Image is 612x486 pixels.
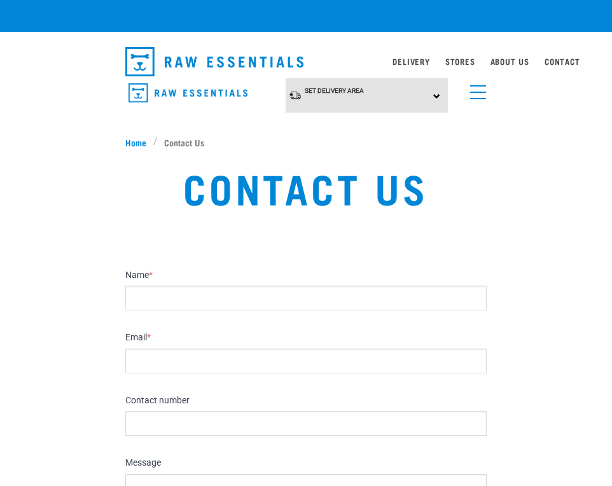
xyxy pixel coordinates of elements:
label: Name [125,270,487,281]
label: Message [125,457,487,469]
a: About Us [490,59,529,64]
a: menu [464,78,487,101]
img: Raw Essentials Logo [125,47,303,76]
h1: Contact Us [125,164,487,210]
a: Contact [545,59,580,64]
span: Home [125,135,146,149]
img: van-moving.png [289,90,302,101]
nav: dropdown navigation [115,42,497,81]
label: Contact number [125,395,487,406]
span: Set Delivery Area [305,87,364,94]
img: Raw Essentials Logo [129,83,247,103]
a: Home [125,135,153,149]
nav: breadcrumbs [125,135,487,149]
label: Email [125,332,487,344]
a: Delivery [393,59,429,64]
a: Stores [445,59,475,64]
